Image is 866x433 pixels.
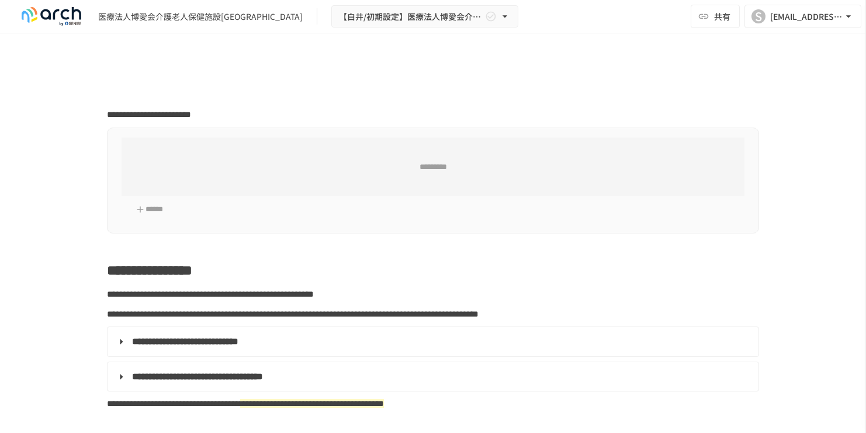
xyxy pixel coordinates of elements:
img: logo-default@2x-9cf2c760.svg [14,7,89,26]
span: 共有 [714,10,730,23]
span: 【白井/初期設定】医療法人博愛会介護老人保健施設寿光園 様_初期設定サポート [339,9,483,24]
button: S[EMAIL_ADDRESS][DOMAIN_NAME] [744,5,861,28]
div: 医療法人博愛会介護老人保健施設[GEOGRAPHIC_DATA] [98,11,303,23]
div: S [751,9,765,23]
button: 共有 [691,5,740,28]
div: [EMAIL_ADDRESS][DOMAIN_NAME] [770,9,843,24]
button: 【白井/初期設定】医療法人博愛会介護老人保健施設寿光園 様_初期設定サポート [331,5,518,28]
